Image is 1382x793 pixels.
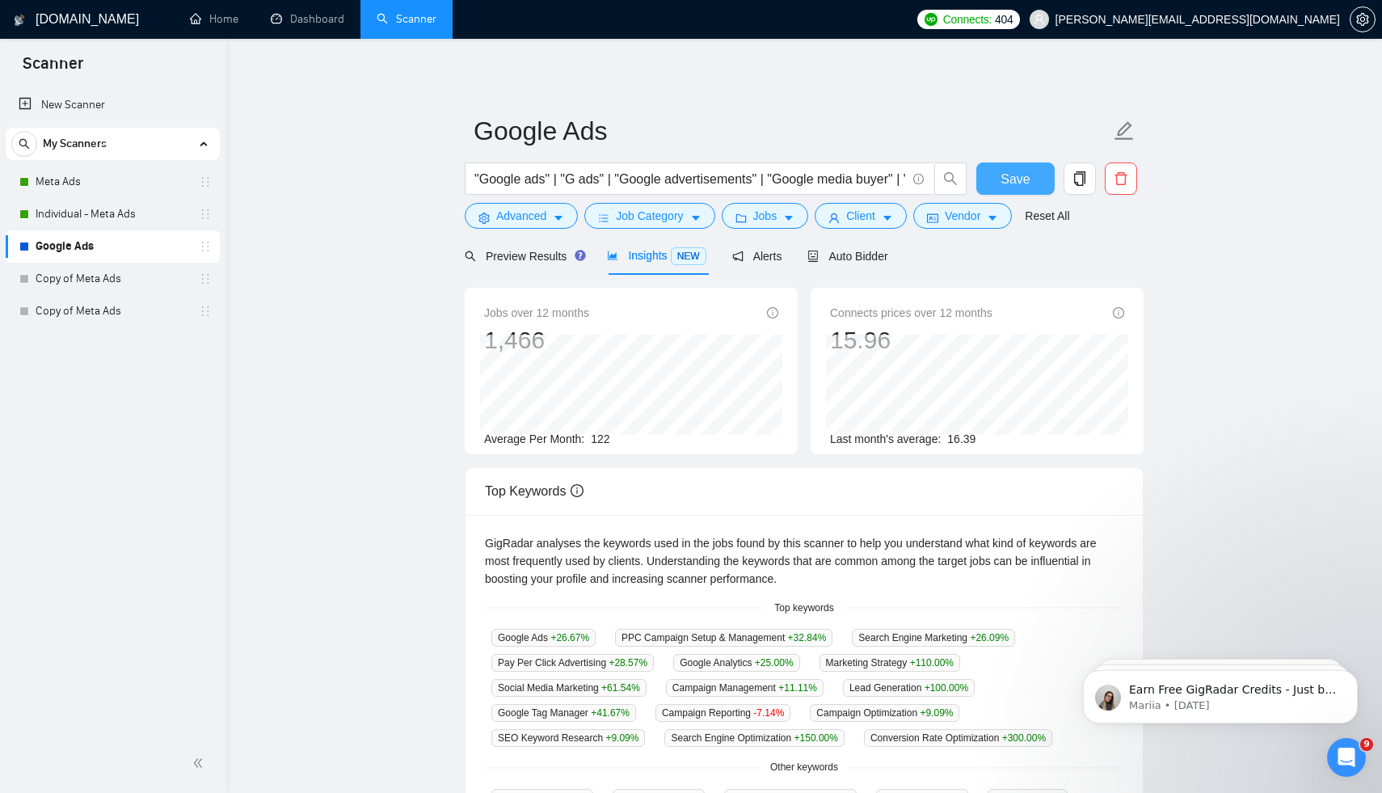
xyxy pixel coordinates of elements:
a: dashboardDashboard [271,12,344,26]
span: setting [478,212,490,224]
span: caret-down [882,212,893,224]
span: holder [199,175,212,188]
span: info-circle [1113,307,1124,318]
span: copy [1064,171,1095,186]
span: +100.00 % [925,682,968,694]
span: area-chart [607,250,618,261]
span: Jobs over 12 months [484,304,589,322]
span: Connects prices over 12 months [830,304,992,322]
span: Google Tag Manager [491,704,636,722]
li: New Scanner [6,89,220,121]
button: setting [1350,6,1376,32]
div: 1,466 [484,325,589,356]
span: edit [1114,120,1135,141]
span: holder [199,272,212,285]
span: Job Category [616,207,683,225]
span: Insights [607,249,706,262]
li: My Scanners [6,128,220,327]
a: Copy of Meta Ads [36,263,189,295]
a: Reset All [1025,207,1069,225]
span: 16.39 [947,432,975,445]
span: -7.14 % [753,707,784,719]
span: Advanced [496,207,546,225]
span: +9.09 % [920,707,953,719]
span: idcard [927,212,938,224]
span: +25.00 % [755,657,794,669]
input: Scanner name... [474,111,1110,151]
button: Save [976,162,1055,195]
div: Tooltip anchor [573,248,588,263]
span: Average Per Month: [484,432,584,445]
span: +150.00 % [794,732,838,744]
span: +26.67 % [550,632,589,643]
span: +300.00 % [1002,732,1046,744]
span: Vendor [945,207,980,225]
img: upwork-logo.png [925,13,937,26]
span: Scanner [10,52,96,86]
span: Auto Bidder [807,250,887,263]
span: Other keywords [761,760,848,775]
span: holder [199,240,212,253]
a: Individual - Meta Ads [36,198,189,230]
span: Campaign Reporting [655,704,790,722]
button: search [934,162,967,195]
a: searchScanner [377,12,436,26]
button: copy [1064,162,1096,195]
div: GigRadar analyses the keywords used in the jobs found by this scanner to help you understand what... [485,534,1123,588]
span: Alerts [732,250,782,263]
span: info-circle [767,307,778,318]
a: setting [1350,13,1376,26]
button: idcardVendorcaret-down [913,203,1012,229]
span: robot [807,251,819,262]
a: Meta Ads [36,166,189,198]
span: Marketing Strategy [820,654,960,672]
iframe: Intercom notifications message [1059,636,1382,749]
span: user [1034,14,1045,25]
span: SEO Keyword Research [491,729,645,747]
span: 404 [995,11,1013,28]
span: setting [1350,13,1375,26]
div: Top Keywords [485,468,1123,514]
span: holder [199,305,212,318]
span: double-left [192,755,209,771]
span: Preview Results [465,250,581,263]
span: caret-down [987,212,998,224]
span: +9.09 % [605,732,638,744]
span: holder [199,208,212,221]
span: caret-down [690,212,702,224]
span: My Scanners [43,128,107,160]
iframe: Intercom live chat [1327,738,1366,777]
button: barsJob Categorycaret-down [584,203,714,229]
span: +110.00 % [910,657,954,669]
span: Client [846,207,875,225]
span: Connects: [943,11,992,28]
span: caret-down [783,212,794,224]
span: search [465,251,476,262]
span: notification [732,251,744,262]
span: Lead Generation [843,679,975,697]
span: Conversion Rate Optimization [864,729,1052,747]
span: search [935,171,966,186]
span: Last month's average: [830,432,941,445]
span: Google Ads [491,629,596,647]
span: Pay Per Click Advertising [491,654,654,672]
span: Campaign Management [666,679,824,697]
span: +61.54 % [601,682,640,694]
a: homeHome [190,12,238,26]
span: bars [598,212,609,224]
a: New Scanner [19,89,207,121]
span: +28.57 % [609,657,647,669]
span: search [12,138,36,150]
span: user [828,212,840,224]
span: Save [1001,169,1030,189]
button: userClientcaret-down [815,203,907,229]
button: delete [1105,162,1137,195]
span: PPC Campaign Setup & Management [615,629,832,647]
span: info-circle [571,484,584,497]
span: +41.67 % [591,707,630,719]
span: Jobs [753,207,777,225]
